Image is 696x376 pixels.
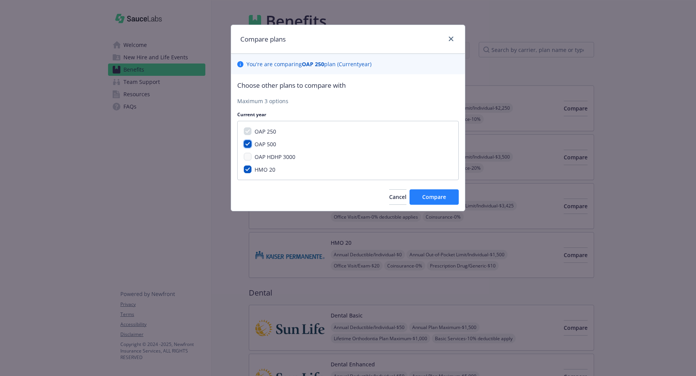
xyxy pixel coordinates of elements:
a: close [446,34,456,43]
span: OAP HDHP 3000 [255,153,295,160]
p: Current year [237,111,459,118]
span: HMO 20 [255,166,275,173]
p: You ' re are comparing plan ( Current year) [246,60,371,68]
span: Compare [422,193,446,201]
p: Choose other plans to compare with [237,80,459,90]
span: OAP 500 [255,140,276,148]
button: Cancel [389,189,406,205]
span: OAP 250 [255,128,276,135]
b: OAP 250 [302,60,324,68]
button: Compare [410,189,459,205]
p: Maximum 3 options [237,97,459,105]
h1: Compare plans [240,34,286,44]
span: Cancel [389,193,406,201]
